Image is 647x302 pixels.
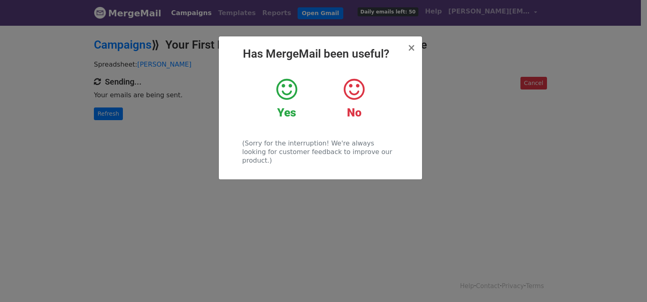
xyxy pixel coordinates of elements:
strong: No [347,106,362,119]
iframe: Chat Widget [606,263,647,302]
button: Close [407,43,416,53]
a: No [327,77,382,120]
p: (Sorry for the interruption! We're always looking for customer feedback to improve our product.) [242,139,398,165]
a: Yes [259,77,314,120]
strong: Yes [277,106,296,119]
span: × [407,42,416,54]
h2: Has MergeMail been useful? [225,47,416,61]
